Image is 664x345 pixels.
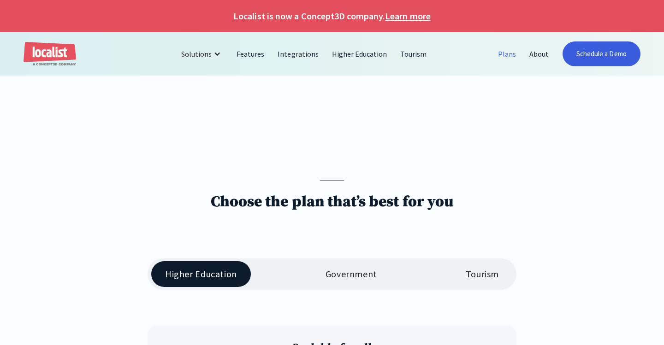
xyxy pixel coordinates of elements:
a: Integrations [271,43,325,65]
div: Solutions [181,48,212,59]
a: home [24,42,76,66]
a: About [523,43,556,65]
a: Higher Education [326,43,394,65]
div: Government [326,269,377,280]
div: Higher Education [165,269,237,280]
a: Features [230,43,271,65]
a: Learn more [385,9,430,23]
a: Schedule a Demo [563,41,640,66]
div: Tourism [466,269,499,280]
h1: Choose the plan that’s best for you [211,193,453,211]
a: Plans [492,43,523,65]
a: Tourism [394,43,433,65]
div: Solutions [174,43,230,65]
